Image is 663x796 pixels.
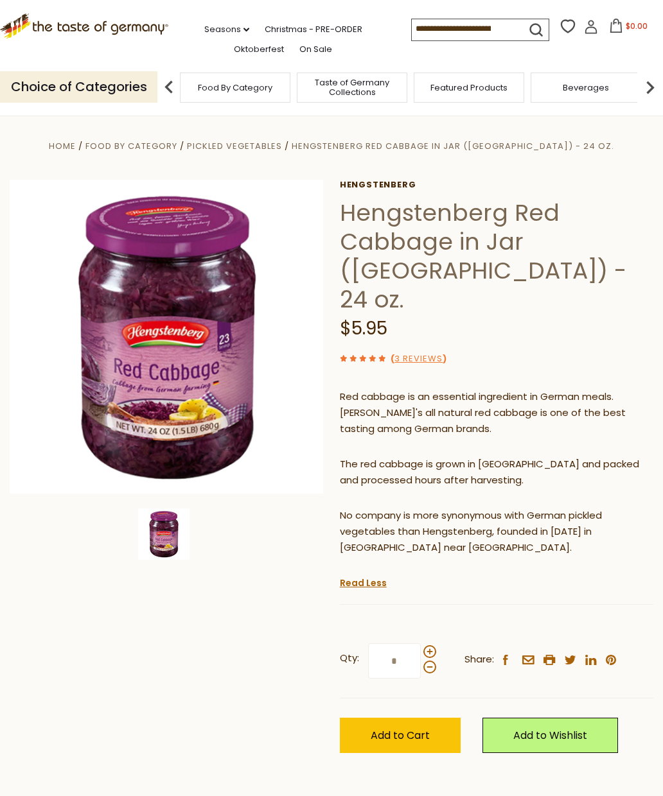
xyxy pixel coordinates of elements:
img: Hengstenberg Red Cabbage [10,180,324,494]
a: Food By Category [85,140,177,152]
button: $0.00 [601,19,655,38]
p: Red cabbage is an essential ingredient in German meals. [PERSON_NAME]'s all natural red cabbage i... [340,389,653,437]
strong: Qty: [340,650,359,666]
span: $0.00 [626,21,648,31]
a: Beverages [563,83,609,92]
p: The red cabbage is grown in [GEOGRAPHIC_DATA] and packed and processed hours after harvesting. [340,456,653,489]
button: Add to Cart [340,718,461,753]
img: next arrow [637,74,663,100]
a: Read Less [340,576,387,589]
a: Add to Wishlist [482,718,618,753]
a: Hengstenberg [340,180,653,190]
a: Hengstenberg Red Cabbage in Jar ([GEOGRAPHIC_DATA]) - 24 oz. [292,140,614,152]
span: Share: [464,652,494,668]
a: On Sale [299,42,332,56]
span: Add to Cart [371,728,430,743]
a: Seasons [204,22,249,37]
a: Taste of Germany Collections [301,78,403,97]
input: Qty: [368,643,421,679]
span: ( ) [391,352,446,365]
a: Food By Category [198,83,272,92]
a: 3 Reviews [394,352,443,366]
a: Oktoberfest [234,42,284,56]
span: $5.95 [340,316,387,341]
img: Hengstenberg Red Cabbage [138,508,190,560]
h1: Hengstenberg Red Cabbage in Jar ([GEOGRAPHIC_DATA]) - 24 oz. [340,198,653,314]
a: Home [49,140,76,152]
p: No company is more synonymous with German pickled vegetables than Hengstenberg, founded in [DATE]... [340,508,653,556]
img: previous arrow [156,74,182,100]
a: Christmas - PRE-ORDER [265,22,362,37]
a: Featured Products [430,83,508,92]
a: Pickled Vegetables [187,140,282,152]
